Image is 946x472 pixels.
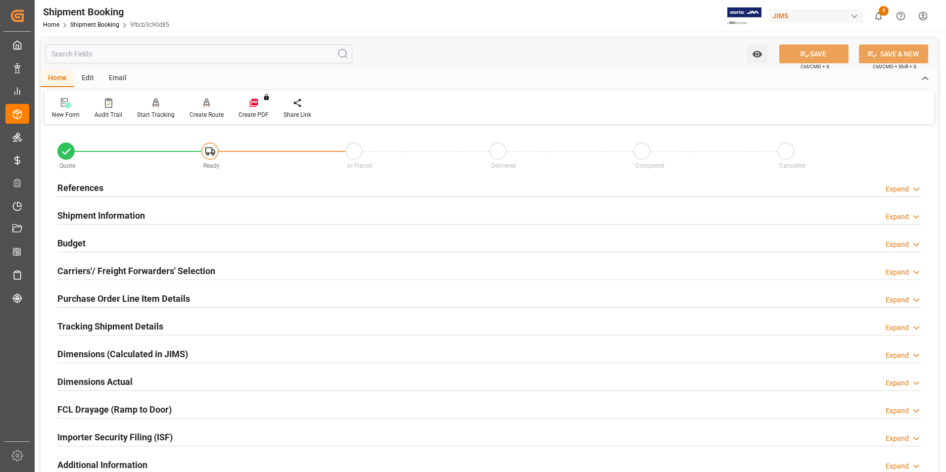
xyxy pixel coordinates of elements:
[886,350,909,361] div: Expand
[57,181,103,194] h2: References
[886,295,909,305] div: Expand
[46,45,352,63] input: Search Fields
[101,70,134,87] div: Email
[284,110,311,119] div: Share Link
[886,433,909,444] div: Expand
[57,375,133,388] h2: Dimensions Actual
[873,63,916,70] span: Ctrl/CMD + Shift + S
[57,458,147,472] h2: Additional Information
[57,209,145,222] h2: Shipment Information
[879,6,889,16] span: 3
[57,430,173,444] h2: Importer Security Filing (ISF)
[886,212,909,222] div: Expand
[57,347,188,361] h2: Dimensions (Calculated in JIMS)
[491,162,516,169] span: Delivered
[43,4,169,19] div: Shipment Booking
[779,45,849,63] button: SAVE
[867,5,890,27] button: show 3 new notifications
[43,21,59,28] a: Home
[57,403,172,416] h2: FCL Drayage (Ramp to Door)
[886,184,909,194] div: Expand
[801,63,829,70] span: Ctrl/CMD + S
[886,323,909,333] div: Expand
[52,110,80,119] div: New Form
[859,45,928,63] button: SAVE & NEW
[886,267,909,278] div: Expand
[747,45,767,63] button: open menu
[59,162,75,169] span: Quote
[57,292,190,305] h2: Purchase Order Line Item Details
[95,110,122,119] div: Audit Trail
[203,162,220,169] span: Ready
[57,264,215,278] h2: Carriers'/ Freight Forwarders' Selection
[347,162,373,169] span: In-Transit
[137,110,175,119] div: Start Tracking
[74,70,101,87] div: Edit
[57,236,86,250] h2: Budget
[890,5,912,27] button: Help Center
[886,406,909,416] div: Expand
[779,162,805,169] span: Cancelled
[70,21,119,28] a: Shipment Booking
[768,9,863,23] div: JIMS
[886,461,909,472] div: Expand
[886,378,909,388] div: Expand
[727,7,761,25] img: Exertis%20JAM%20-%20Email%20Logo.jpg_1722504956.jpg
[886,239,909,250] div: Expand
[635,162,664,169] span: Completed
[57,320,163,333] h2: Tracking Shipment Details
[768,6,867,25] button: JIMS
[189,110,224,119] div: Create Route
[41,70,74,87] div: Home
